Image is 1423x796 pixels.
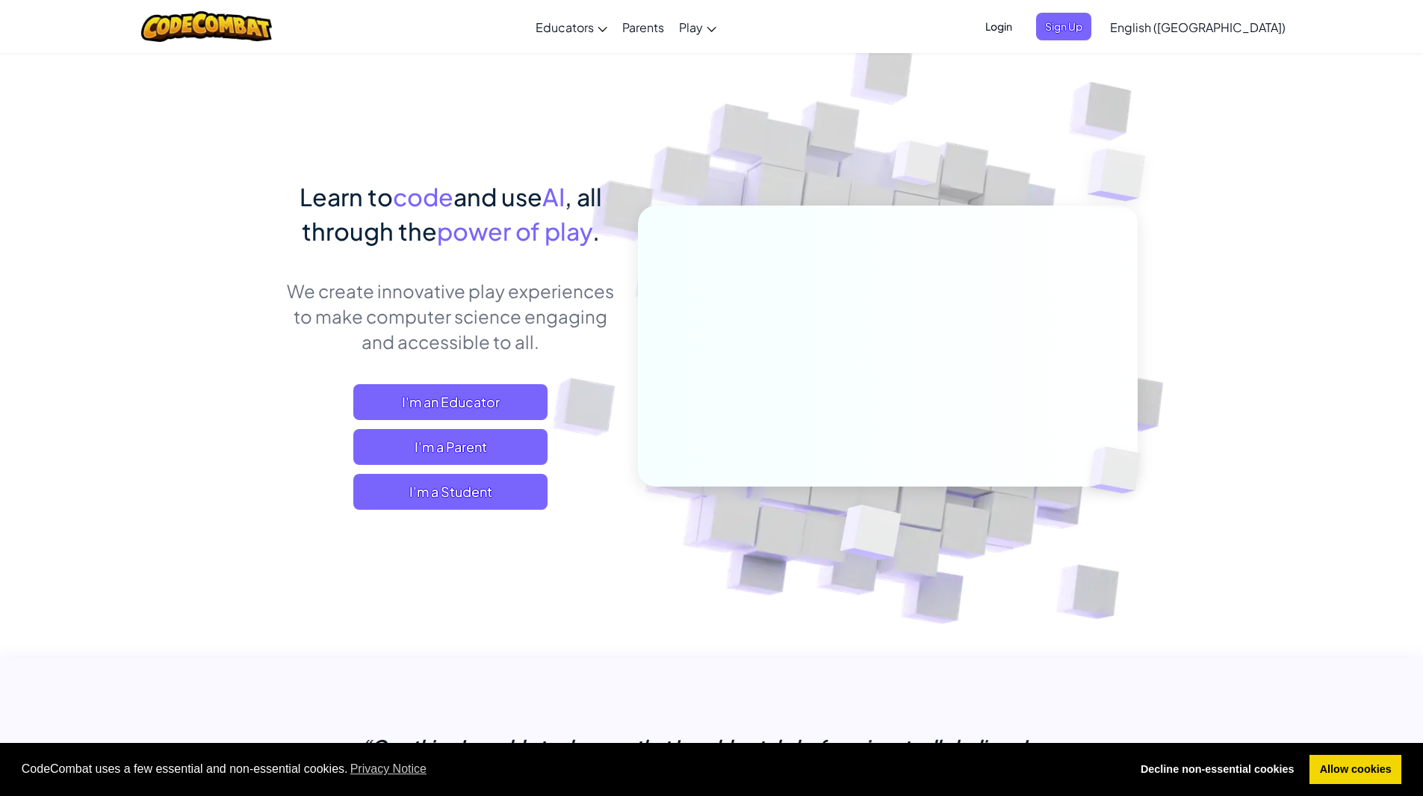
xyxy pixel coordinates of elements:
span: Learn to [300,182,393,212]
img: Overlap cubes [1058,112,1187,238]
a: Educators [528,7,615,47]
a: deny cookies [1130,755,1304,785]
a: I'm a Parent [353,429,548,465]
span: English ([GEOGRAPHIC_DATA]) [1110,19,1286,35]
img: Overlap cubes [864,111,971,223]
span: code [393,182,453,212]
a: I'm an Educator [353,384,548,420]
span: . [592,216,600,246]
p: “One thing I am able to do now, that I could not do before, is actually believe I can code.” [338,733,1085,784]
button: Sign Up [1036,13,1091,40]
a: allow cookies [1309,755,1401,785]
button: Login [976,13,1021,40]
img: CodeCombat logo [141,11,272,42]
a: English ([GEOGRAPHIC_DATA]) [1103,7,1293,47]
p: We create innovative play experiences to make computer science engaging and accessible to all. [286,278,616,354]
button: I'm a Student [353,474,548,510]
span: AI [542,182,565,212]
img: Overlap cubes [1064,416,1176,525]
span: CodeCombat uses a few essential and non-essential cookies. [22,758,1119,780]
img: Overlap cubes [803,473,937,597]
span: power of play [437,216,592,246]
a: Play [672,7,724,47]
span: Educators [536,19,594,35]
span: Play [679,19,703,35]
a: Parents [615,7,672,47]
span: and use [453,182,542,212]
a: learn more about cookies [348,758,430,780]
